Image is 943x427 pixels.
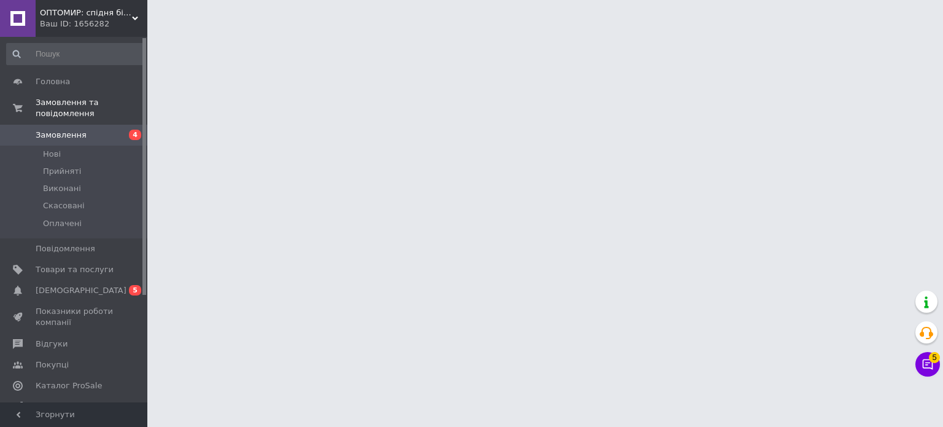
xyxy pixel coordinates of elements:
[915,352,940,377] button: Чат з покупцем5
[43,166,81,177] span: Прийняті
[36,359,69,370] span: Покупці
[6,43,145,65] input: Пошук
[36,339,68,350] span: Відгуки
[36,380,102,391] span: Каталог ProSale
[129,285,141,296] span: 5
[36,285,126,296] span: [DEMOGRAPHIC_DATA]
[36,97,147,119] span: Замовлення та повідомлення
[36,306,114,328] span: Показники роботи компанії
[43,218,82,229] span: Оплачені
[40,18,147,29] div: Ваш ID: 1656282
[43,183,81,194] span: Виконані
[36,243,95,254] span: Повідомлення
[36,130,87,141] span: Замовлення
[43,200,85,211] span: Скасовані
[40,7,132,18] span: ОПТОМИР: спідня білизна по оптовим цінам зі складу!
[129,130,141,140] span: 4
[929,352,940,363] span: 5
[36,76,70,87] span: Головна
[36,401,78,412] span: Аналітика
[43,149,61,160] span: Нові
[36,264,114,275] span: Товари та послуги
